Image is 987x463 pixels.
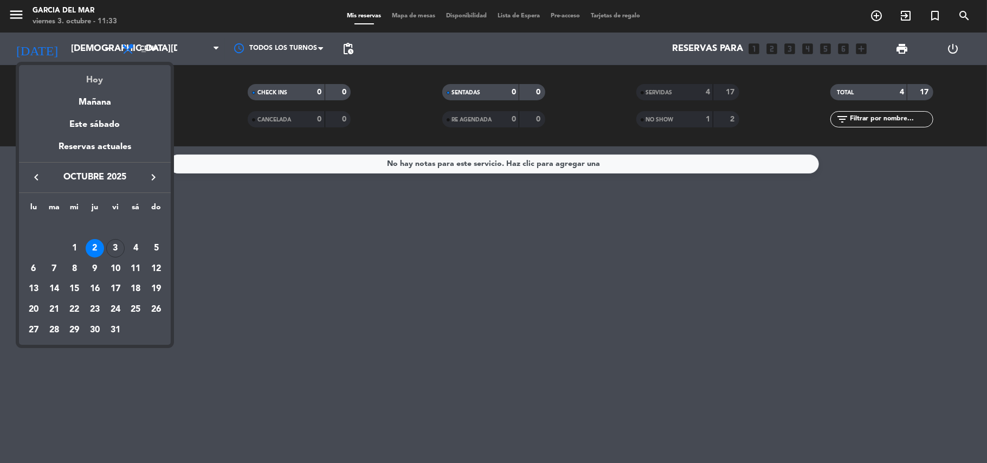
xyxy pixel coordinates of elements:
[19,140,171,162] div: Reservas actuales
[30,171,43,184] i: keyboard_arrow_left
[126,239,145,258] div: 4
[24,321,43,339] div: 27
[64,279,85,299] td: 15 de octubre de 2025
[126,259,146,279] td: 11 de octubre de 2025
[86,280,104,298] div: 16
[45,280,63,298] div: 14
[126,260,145,278] div: 11
[86,260,104,278] div: 9
[106,300,125,319] div: 24
[46,170,144,184] span: octubre 2025
[86,321,104,339] div: 30
[23,201,44,218] th: lunes
[106,260,125,278] div: 10
[105,299,126,320] td: 24 de octubre de 2025
[64,320,85,340] td: 29 de octubre de 2025
[65,300,83,319] div: 22
[85,238,105,259] td: 2 de octubre de 2025
[65,321,83,339] div: 29
[147,280,165,298] div: 19
[19,65,171,87] div: Hoy
[147,300,165,319] div: 26
[23,279,44,299] td: 13 de octubre de 2025
[105,259,126,279] td: 10 de octubre de 2025
[126,201,146,218] th: sábado
[45,300,63,319] div: 21
[144,170,163,184] button: keyboard_arrow_right
[45,260,63,278] div: 7
[126,279,146,299] td: 18 de octubre de 2025
[86,300,104,319] div: 23
[19,110,171,140] div: Este sábado
[44,201,64,218] th: martes
[23,217,166,238] td: OCT.
[44,299,64,320] td: 21 de octubre de 2025
[64,201,85,218] th: miércoles
[45,321,63,339] div: 28
[126,299,146,320] td: 25 de octubre de 2025
[65,260,83,278] div: 8
[85,320,105,340] td: 30 de octubre de 2025
[147,171,160,184] i: keyboard_arrow_right
[24,260,43,278] div: 6
[85,201,105,218] th: jueves
[64,299,85,320] td: 22 de octubre de 2025
[146,201,166,218] th: domingo
[106,239,125,258] div: 3
[44,259,64,279] td: 7 de octubre de 2025
[105,320,126,340] td: 31 de octubre de 2025
[147,260,165,278] div: 12
[86,239,104,258] div: 2
[147,239,165,258] div: 5
[146,259,166,279] td: 12 de octubre de 2025
[24,280,43,298] div: 13
[146,299,166,320] td: 26 de octubre de 2025
[65,280,83,298] div: 15
[44,320,64,340] td: 28 de octubre de 2025
[105,238,126,259] td: 3 de octubre de 2025
[85,279,105,299] td: 16 de octubre de 2025
[44,279,64,299] td: 14 de octubre de 2025
[85,259,105,279] td: 9 de octubre de 2025
[126,238,146,259] td: 4 de octubre de 2025
[24,300,43,319] div: 20
[23,299,44,320] td: 20 de octubre de 2025
[64,238,85,259] td: 1 de octubre de 2025
[85,299,105,320] td: 23 de octubre de 2025
[126,300,145,319] div: 25
[23,320,44,340] td: 27 de octubre de 2025
[65,239,83,258] div: 1
[105,279,126,299] td: 17 de octubre de 2025
[146,238,166,259] td: 5 de octubre de 2025
[64,259,85,279] td: 8 de octubre de 2025
[106,321,125,339] div: 31
[106,280,125,298] div: 17
[126,280,145,298] div: 18
[146,279,166,299] td: 19 de octubre de 2025
[27,170,46,184] button: keyboard_arrow_left
[105,201,126,218] th: viernes
[23,259,44,279] td: 6 de octubre de 2025
[19,87,171,110] div: Mañana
